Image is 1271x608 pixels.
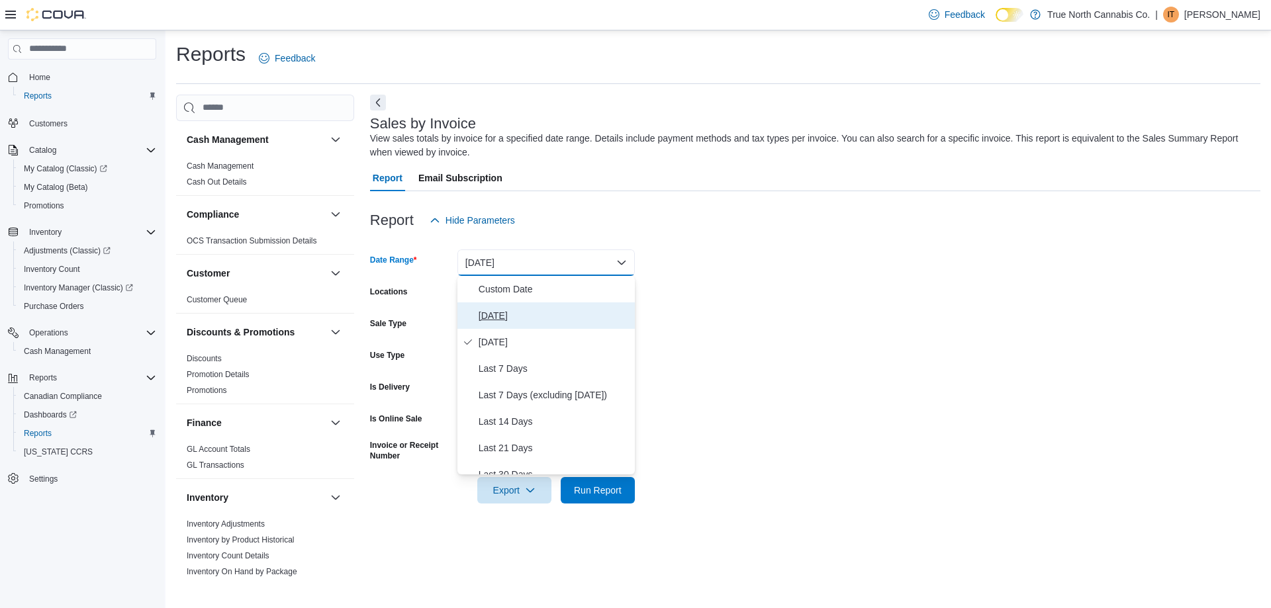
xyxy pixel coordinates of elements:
[1168,7,1175,22] span: IT
[13,178,162,196] button: My Catalog (Beta)
[19,407,82,423] a: Dashboards
[13,260,162,279] button: Inventory Count
[29,327,68,338] span: Operations
[24,391,102,402] span: Canadian Compliance
[187,416,325,429] button: Finance
[328,206,344,222] button: Compliance
[29,145,56,155] span: Catalog
[370,95,386,110] button: Next
[254,45,320,71] a: Feedback
[176,233,354,254] div: Compliance
[8,62,156,523] nav: Complex example
[187,444,250,455] span: GL Account Totals
[13,424,162,443] button: Reports
[24,200,64,211] span: Promotions
[24,370,62,386] button: Reports
[13,406,162,424] a: Dashboards
[187,460,244,470] span: GL Transactions
[24,471,63,487] a: Settings
[24,325,73,341] button: Operations
[19,425,57,441] a: Reports
[13,387,162,406] button: Canadian Compliance
[24,245,111,256] span: Adjustments (Classic)
[187,369,250,380] span: Promotion Details
[29,72,50,83] span: Home
[187,445,250,454] a: GL Account Totals
[13,297,162,316] button: Purchase Orders
[26,8,86,21] img: Cova
[945,8,985,21] span: Feedback
[187,491,228,504] h3: Inventory
[176,441,354,478] div: Finance
[370,350,404,361] label: Use Type
[187,208,239,221] h3: Compliance
[29,227,62,238] span: Inventory
[479,308,630,324] span: [DATE]
[24,447,93,457] span: [US_STATE] CCRS
[24,264,80,275] span: Inventory Count
[24,346,91,357] span: Cash Management
[29,118,68,129] span: Customers
[370,132,1254,159] div: View sales totals by invoice for a specified date range. Details include payment methods and tax ...
[19,444,156,460] span: Washington CCRS
[187,386,227,395] a: Promotions
[13,159,162,178] a: My Catalog (Classic)
[187,519,265,529] a: Inventory Adjustments
[187,236,317,245] a: OCS Transaction Submission Details
[24,428,52,439] span: Reports
[24,325,156,341] span: Operations
[373,165,402,191] span: Report
[187,416,222,429] h3: Finance
[370,382,410,392] label: Is Delivery
[187,177,247,187] a: Cash Out Details
[328,415,344,431] button: Finance
[176,292,354,313] div: Customer
[479,281,630,297] span: Custom Date
[370,286,408,297] label: Locations
[19,261,85,277] a: Inventory Count
[187,519,265,529] span: Inventory Adjustments
[187,370,250,379] a: Promotion Details
[477,477,551,503] button: Export
[370,318,406,329] label: Sale Type
[187,295,247,304] a: Customer Queue
[187,326,325,339] button: Discounts & Promotions
[328,490,344,505] button: Inventory
[446,214,515,227] span: Hide Parameters
[19,88,57,104] a: Reports
[187,267,230,280] h3: Customer
[19,298,156,314] span: Purchase Orders
[187,550,269,561] span: Inventory Count Details
[3,67,162,87] button: Home
[24,224,156,240] span: Inventory
[328,324,344,340] button: Discounts & Promotions
[3,324,162,342] button: Operations
[24,142,156,158] span: Catalog
[3,141,162,159] button: Catalog
[187,385,227,396] span: Promotions
[13,87,162,105] button: Reports
[19,88,156,104] span: Reports
[13,443,162,461] button: [US_STATE] CCRS
[19,280,138,296] a: Inventory Manager (Classic)
[187,535,295,545] span: Inventory by Product Historical
[24,410,77,420] span: Dashboards
[996,8,1023,22] input: Dark Mode
[187,208,325,221] button: Compliance
[24,69,156,85] span: Home
[24,116,73,132] a: Customers
[24,370,156,386] span: Reports
[176,41,246,67] h1: Reports
[24,69,56,85] a: Home
[187,566,297,577] span: Inventory On Hand by Package
[19,425,156,441] span: Reports
[3,369,162,387] button: Reports
[24,470,156,487] span: Settings
[13,342,162,361] button: Cash Management
[457,249,635,276] button: [DATE]
[13,196,162,215] button: Promotions
[479,387,630,403] span: Last 7 Days (excluding [DATE])
[479,466,630,482] span: Last 30 Days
